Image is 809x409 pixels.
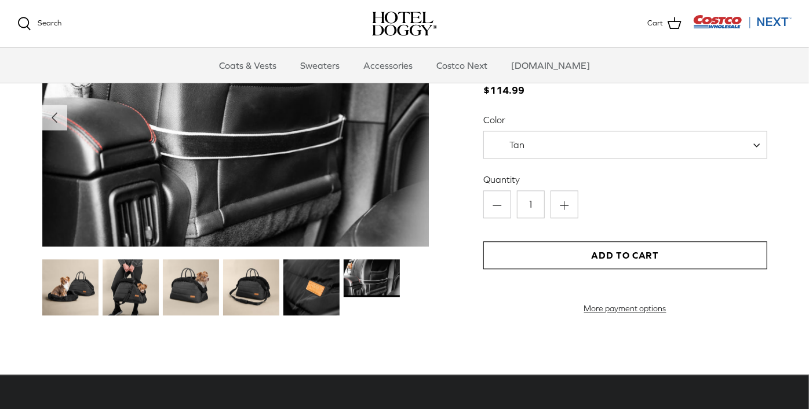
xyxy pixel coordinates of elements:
[647,17,663,30] span: Cart
[372,12,437,36] a: hoteldoggy.com hoteldoggycom
[426,48,498,83] a: Costco Next
[693,22,792,31] a: Visit Costco Next
[42,105,67,130] button: Previous
[483,173,767,186] label: Quantity
[693,14,792,29] img: Costco Next
[290,48,350,83] a: Sweaters
[510,139,525,150] span: Tan
[38,19,61,27] span: Search
[483,131,767,159] span: Tan
[209,48,287,83] a: Coats & Vests
[501,48,600,83] a: [DOMAIN_NAME]
[17,17,61,31] a: Search
[372,12,437,36] img: hoteldoggycom
[353,48,423,83] a: Accessories
[483,113,767,126] label: Color
[517,190,545,218] input: Quantity
[483,304,767,314] a: More payment options
[647,16,682,31] a: Cart
[483,241,767,269] button: Add to Cart
[484,139,548,151] span: Tan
